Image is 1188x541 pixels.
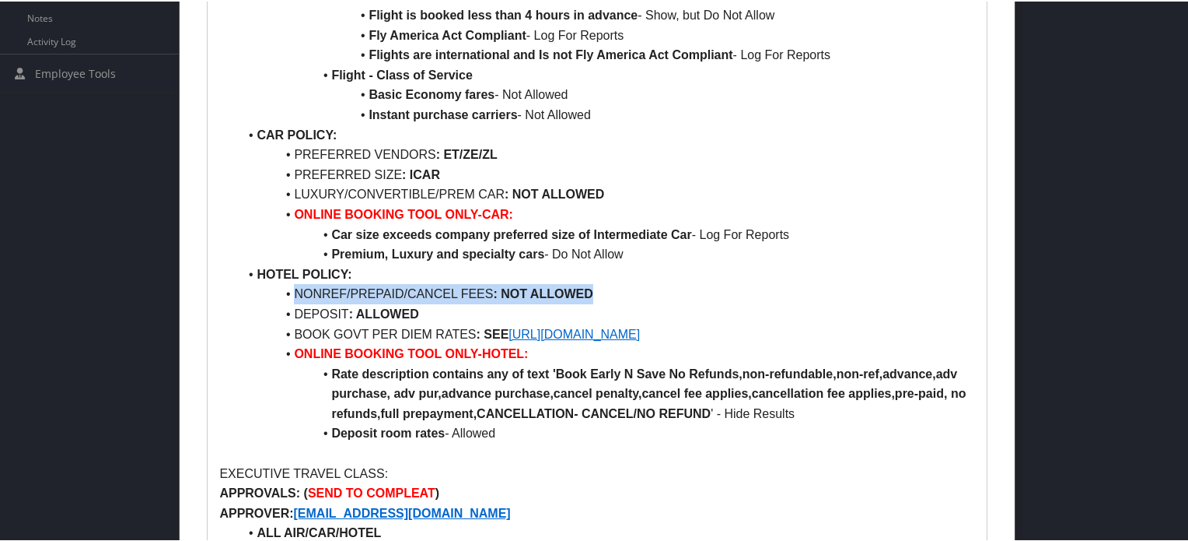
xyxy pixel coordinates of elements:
li: NONREF/PREPAID/CANCEL FEES [238,283,974,303]
strong: : NOT ALLOWED [505,186,604,199]
li: - Not Allowed [238,83,974,104]
li: PREFERRED SIZE [238,163,974,184]
li: - Allowed [238,422,974,442]
li: - Log For Reports [238,44,974,64]
li: BOOK GOVT PER DIEM RATES [238,323,974,343]
strong: Flight is booked less than 4 hours in advance [369,7,638,20]
strong: ALL AIR/CAR/HOTEL [257,525,381,538]
strong: Car size exceeds company preferred size of Intermediate Car [331,227,691,240]
li: ' - Hide Results [238,363,974,423]
strong: Fly America Act Compliant [369,27,526,40]
li: DEPOSIT [238,303,974,323]
strong: : ET/ZE/ZL [436,146,498,160]
strong: APPROVALS: ( [219,485,307,498]
strong: : SEE [477,326,509,339]
strong: HOTEL POLICY: [257,266,351,279]
strong: Rate description contains any of text 'Book Early N Save No Refunds,non-refundable,non-ref,advanc... [331,366,969,419]
strong: : NOT ALLOWED [493,286,592,299]
strong: Instant purchase carriers [369,107,517,120]
li: PREFERRED VENDORS [238,143,974,163]
strong: ONLINE BOOKING TOOL ONLY-CAR: [294,206,513,220]
li: - Log For Reports [238,24,974,44]
strong: Basic Economy fares [369,86,494,100]
li: - Do Not Allow [238,243,974,263]
strong: CAR POLICY: [257,127,337,140]
a: [URL][DOMAIN_NAME] [508,326,640,339]
strong: APPROVER: [219,505,293,518]
strong: Flights are international and Is not Fly America Act Compliant [369,47,732,60]
strong: : ALLOWED [349,306,419,319]
li: - Log For Reports [238,223,974,244]
li: LUXURY/CONVERTIBLE/PREM CAR [238,183,974,203]
li: - Not Allowed [238,104,974,124]
strong: ) [435,485,439,498]
strong: SEND TO COMPLEAT [308,485,435,498]
strong: : ICAR [402,167,440,180]
strong: Flight - Class of Service [331,67,472,80]
li: - Show, but Do Not Allow [238,4,974,24]
p: EXECUTIVE TRAVEL CLASS: [219,462,974,483]
a: [EMAIL_ADDRESS][DOMAIN_NAME] [294,505,511,518]
strong: ONLINE BOOKING TOOL ONLY-HOTEL: [294,346,528,359]
strong: Deposit room rates [331,425,445,438]
strong: Premium, Luxury and specialty cars [331,246,544,259]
